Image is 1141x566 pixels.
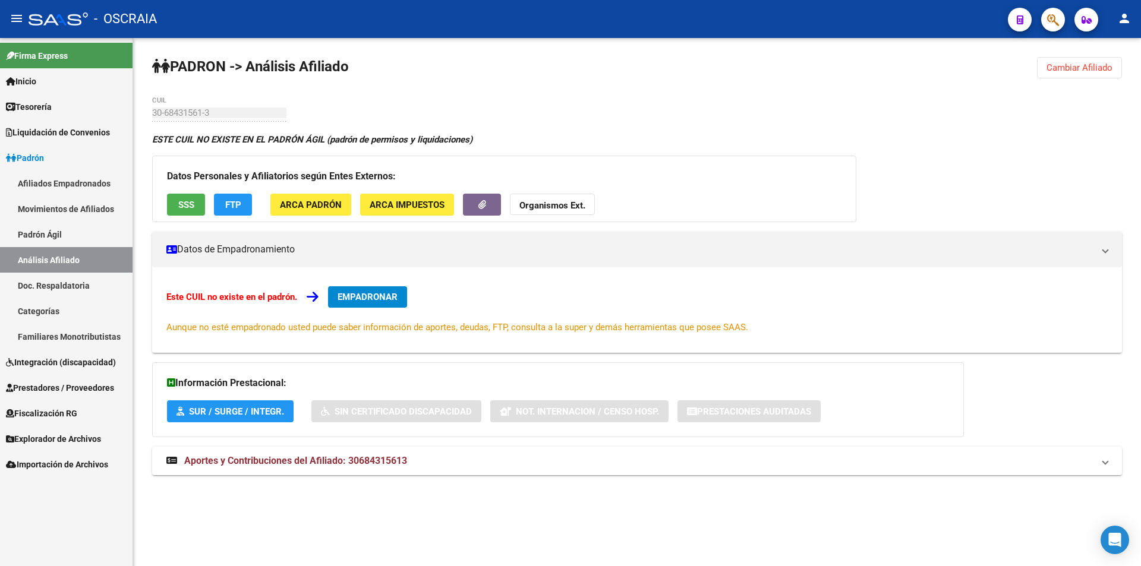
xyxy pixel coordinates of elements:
button: SSS [167,194,205,216]
span: ARCA Impuestos [370,200,445,210]
span: - OSCRAIA [94,6,157,32]
button: SUR / SURGE / INTEGR. [167,400,294,422]
span: Tesorería [6,100,52,113]
span: Integración (discapacidad) [6,356,116,369]
div: Open Intercom Messenger [1101,526,1129,554]
mat-expansion-panel-header: Datos de Empadronamiento [152,232,1122,267]
div: Datos de Empadronamiento [152,267,1122,353]
span: Importación de Archivos [6,458,108,471]
span: EMPADRONAR [338,292,398,302]
span: ARCA Padrón [280,200,342,210]
button: Not. Internacion / Censo Hosp. [490,400,669,422]
span: Cambiar Afiliado [1047,62,1112,73]
span: Prestaciones Auditadas [697,406,811,417]
strong: PADRON -> Análisis Afiliado [152,58,349,75]
h3: Información Prestacional: [167,375,949,391]
button: Cambiar Afiliado [1037,57,1122,78]
h3: Datos Personales y Afiliatorios según Entes Externos: [167,168,841,185]
button: Sin Certificado Discapacidad [311,400,481,422]
mat-expansion-panel-header: Aportes y Contribuciones del Afiliado: 30684315613 [152,447,1122,475]
button: ARCA Impuestos [360,194,454,216]
strong: Este CUIL no existe en el padrón. [166,292,297,302]
strong: Organismos Ext. [519,200,585,211]
mat-panel-title: Datos de Empadronamiento [166,243,1093,256]
span: Explorador de Archivos [6,432,101,445]
span: Not. Internacion / Censo Hosp. [516,406,659,417]
span: Inicio [6,75,36,88]
span: FTP [225,200,241,210]
strong: ESTE CUIL NO EXISTE EN EL PADRÓN ÁGIL (padrón de permisos y liquidaciones) [152,134,472,145]
span: Firma Express [6,49,68,62]
span: Aportes y Contribuciones del Afiliado: 30684315613 [184,455,407,466]
button: EMPADRONAR [328,286,407,308]
span: Fiscalización RG [6,407,77,420]
button: Prestaciones Auditadas [677,400,821,422]
span: SSS [178,200,194,210]
span: Prestadores / Proveedores [6,381,114,394]
mat-icon: menu [10,11,24,26]
mat-icon: person [1117,11,1131,26]
span: SUR / SURGE / INTEGR. [189,406,284,417]
span: Aunque no esté empadronado usted puede saber información de aportes, deudas, FTP, consulta a la s... [166,322,748,333]
span: Sin Certificado Discapacidad [335,406,472,417]
span: Liquidación de Convenios [6,126,110,139]
button: ARCA Padrón [270,194,351,216]
button: Organismos Ext. [510,194,595,216]
span: Padrón [6,151,44,165]
button: FTP [214,194,252,216]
